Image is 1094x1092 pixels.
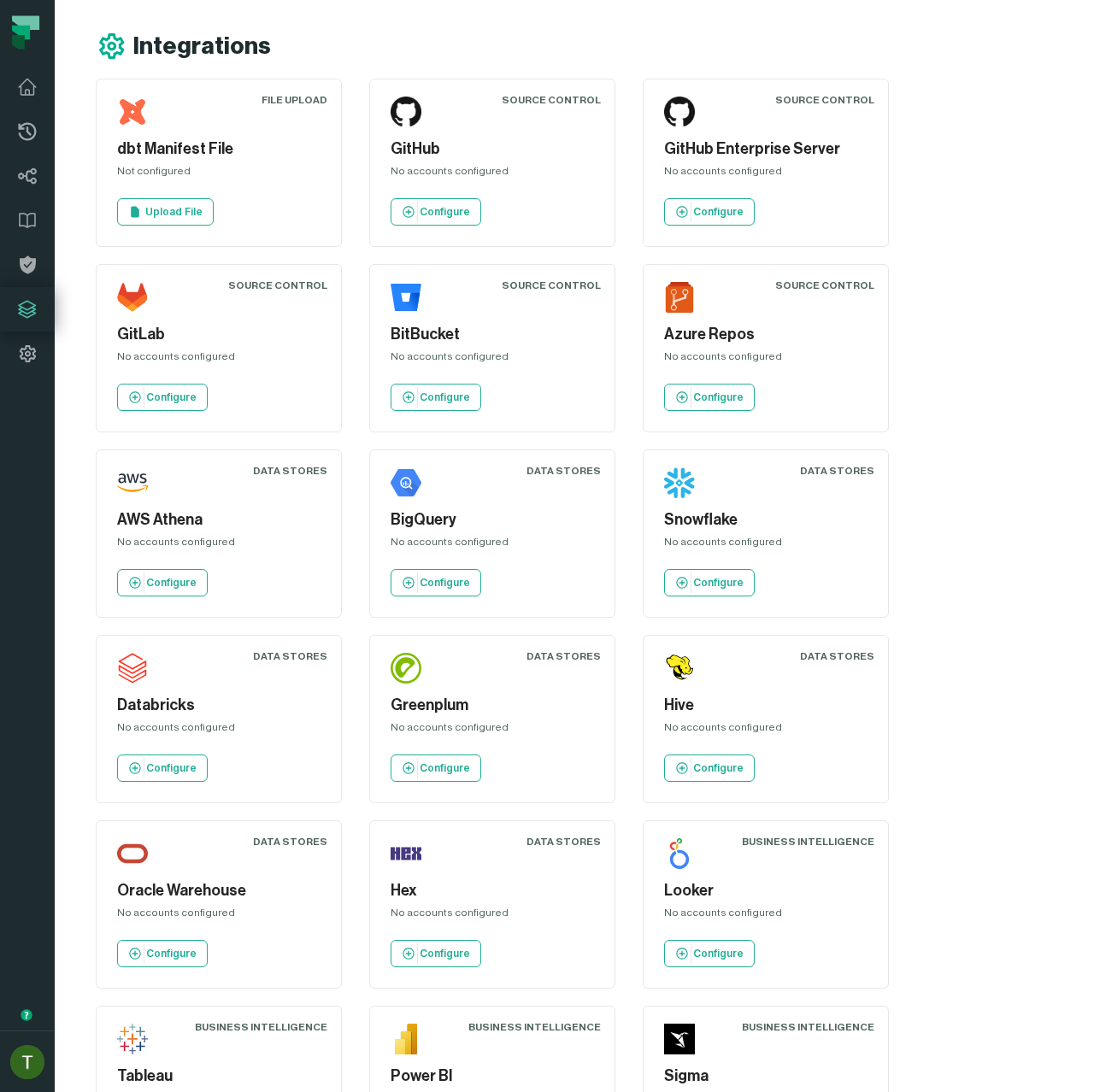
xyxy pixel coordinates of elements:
[117,694,321,717] h5: Databricks
[391,838,421,869] img: Hex
[146,761,197,775] p: Configure
[420,947,470,960] p: Configure
[117,138,321,161] h5: dbt Manifest File
[146,576,197,590] p: Configure
[117,282,148,313] img: GitLab
[117,97,148,127] img: dbt Manifest File
[391,535,594,555] div: No accounts configured
[253,835,327,848] div: Data Stores
[391,164,594,185] div: No accounts configured
[664,720,868,741] div: No accounts configured
[420,761,470,775] p: Configure
[693,947,744,960] p: Configure
[664,569,755,596] a: Configure
[391,198,481,226] a: Configure
[742,1020,874,1034] div: Business Intelligence
[117,653,148,684] img: Databricks
[664,906,868,926] div: No accounts configured
[133,32,271,62] h1: Integrations
[391,384,481,411] a: Configure
[253,464,327,478] div: Data Stores
[391,508,594,531] h5: BigQuery
[391,694,594,717] h5: Greenplum
[664,653,695,684] img: Hive
[526,835,601,848] div: Data Stores
[19,1007,34,1023] div: Tooltip anchor
[664,1024,695,1054] img: Sigma
[117,1024,148,1054] img: Tableau
[391,282,421,313] img: BitBucket
[117,164,321,185] div: Not configured
[117,535,321,555] div: No accounts configured
[502,279,601,292] div: Source Control
[693,205,744,219] p: Configure
[117,754,208,782] a: Configure
[10,1045,44,1079] img: avatar of Tomer Galun
[742,835,874,848] div: Business Intelligence
[664,838,695,869] img: Looker
[664,879,868,902] h5: Looker
[664,97,695,127] img: GitHub Enterprise Server
[664,138,868,161] h5: GitHub Enterprise Server
[117,349,321,370] div: No accounts configured
[117,838,148,869] img: Oracle Warehouse
[253,649,327,663] div: Data Stores
[117,323,321,346] h5: GitLab
[468,1020,601,1034] div: Business Intelligence
[664,467,695,498] img: Snowflake
[664,754,755,782] a: Configure
[664,282,695,313] img: Azure Repos
[391,569,481,596] a: Configure
[391,879,594,902] h5: Hex
[117,569,208,596] a: Configure
[262,93,327,107] div: File Upload
[117,879,321,902] h5: Oracle Warehouse
[117,720,321,741] div: No accounts configured
[117,384,208,411] a: Configure
[391,467,421,498] img: BigQuery
[228,279,327,292] div: Source Control
[117,508,321,531] h5: AWS Athena
[800,464,874,478] div: Data Stores
[391,940,481,967] a: Configure
[391,1024,421,1054] img: Power BI
[664,508,868,531] h5: Snowflake
[775,93,874,107] div: Source Control
[664,349,868,370] div: No accounts configured
[775,279,874,292] div: Source Control
[664,384,755,411] a: Configure
[391,754,481,782] a: Configure
[693,390,744,404] p: Configure
[664,535,868,555] div: No accounts configured
[664,164,868,185] div: No accounts configured
[526,464,601,478] div: Data Stores
[420,205,470,219] p: Configure
[117,906,321,926] div: No accounts configured
[664,1065,868,1088] h5: Sigma
[664,323,868,346] h5: Azure Repos
[664,198,755,226] a: Configure
[195,1020,327,1034] div: Business Intelligence
[693,761,744,775] p: Configure
[391,720,594,741] div: No accounts configured
[391,97,421,127] img: GitHub
[391,138,594,161] h5: GitHub
[420,390,470,404] p: Configure
[502,93,601,107] div: Source Control
[693,576,744,590] p: Configure
[117,198,214,226] a: Upload File
[391,1065,594,1088] h5: Power BI
[420,576,470,590] p: Configure
[800,649,874,663] div: Data Stores
[146,947,197,960] p: Configure
[391,323,594,346] h5: BitBucket
[664,940,755,967] a: Configure
[526,649,601,663] div: Data Stores
[117,1065,321,1088] h5: Tableau
[117,467,148,498] img: AWS Athena
[146,390,197,404] p: Configure
[391,906,594,926] div: No accounts configured
[117,940,208,967] a: Configure
[391,653,421,684] img: Greenplum
[391,349,594,370] div: No accounts configured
